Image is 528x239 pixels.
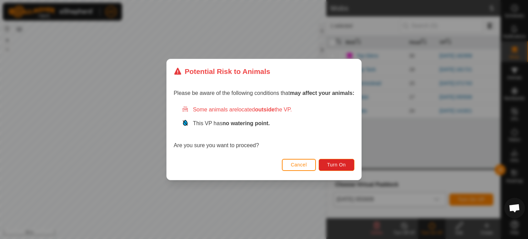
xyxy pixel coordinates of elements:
[174,90,354,96] span: Please be aware of the following conditions that
[193,120,270,126] span: This VP has
[182,106,354,114] div: Some animals are
[174,106,354,150] div: Are you sure you want to proceed?
[222,120,270,126] strong: no watering point.
[290,90,354,96] strong: may affect your animals:
[174,66,270,77] div: Potential Risk to Animals
[327,162,346,167] span: Turn On
[504,198,525,218] div: Open chat
[319,159,354,171] button: Turn On
[237,107,292,112] span: located the VP.
[255,107,275,112] strong: outside
[282,159,316,171] button: Cancel
[291,162,307,167] span: Cancel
